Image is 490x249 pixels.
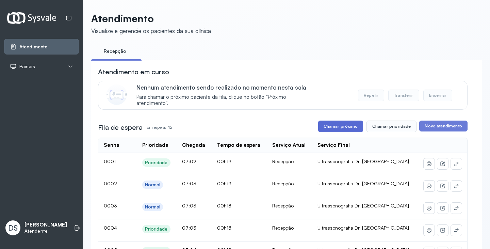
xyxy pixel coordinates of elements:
span: 07:02 [182,158,196,164]
div: Tempo de espera [217,142,260,149]
span: 0003 [104,203,117,208]
span: 0002 [104,181,117,186]
h3: Fila de espera [98,123,143,132]
button: Repetir [358,90,384,101]
a: Atendimento [10,43,73,50]
span: 07:03 [182,203,196,208]
img: Logotipo do estabelecimento [7,12,56,24]
img: Imagem de CalloutCard [107,84,127,105]
div: Visualize e gerencie os pacientes da sua clínica [91,27,211,34]
div: Normal [145,204,161,210]
p: Atendente [24,228,67,234]
span: 0004 [104,225,117,231]
div: Chegada [182,142,205,149]
p: [PERSON_NAME] [24,222,67,228]
button: Chamar prioridade [366,121,417,132]
span: Ultrassonografia Dr. [GEOGRAPHIC_DATA] [317,158,409,164]
span: 0001 [104,158,116,164]
span: 07:03 [182,181,196,186]
span: Painéis [19,64,35,69]
button: Encerrar [423,90,452,101]
div: Serviço Atual [272,142,306,149]
button: Chamar próximo [318,121,363,132]
p: Atendimento [91,12,211,25]
span: 07:03 [182,225,196,231]
div: Senha [104,142,119,149]
div: Recepção [272,225,307,231]
div: Recepção [272,203,307,209]
span: Atendimento [19,44,48,50]
div: Normal [145,182,161,188]
span: 00h19 [217,181,231,186]
span: 00h19 [217,158,231,164]
span: 00h18 [217,225,231,231]
div: Prioridade [145,226,168,232]
div: Prioridade [142,142,168,149]
div: Prioridade [145,160,168,166]
span: 00h18 [217,203,231,208]
span: Ultrassonografia Dr. [GEOGRAPHIC_DATA] [317,203,409,208]
h3: Atendimento em curso [98,67,169,77]
div: Recepção [272,158,307,165]
span: Para chamar o próximo paciente da fila, clique no botão “Próximo atendimento”. [136,94,316,107]
button: Transferir [388,90,419,101]
div: Recepção [272,181,307,187]
span: Ultrassonografia Dr. [GEOGRAPHIC_DATA] [317,225,409,231]
div: Serviço Final [317,142,350,149]
a: Recepção [91,46,139,57]
p: Em espera: 42 [147,123,173,132]
span: Ultrassonografia Dr. [GEOGRAPHIC_DATA] [317,181,409,186]
p: Nenhum atendimento sendo realizado no momento nesta sala [136,84,316,91]
button: Novo atendimento [419,121,467,131]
